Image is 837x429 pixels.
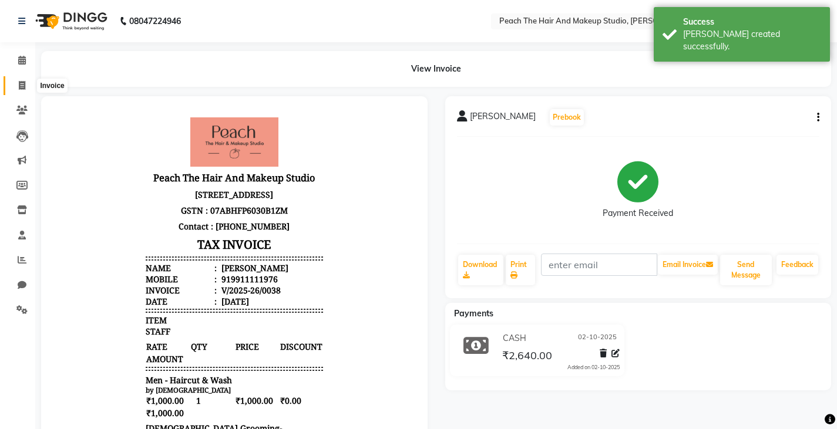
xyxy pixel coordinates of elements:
span: ₹400.00 [93,358,136,370]
h3: Peach The Hair And Makeup Studio [93,61,270,79]
div: Success [683,16,821,28]
span: ₹0.00 [227,346,270,358]
span: ₹0.00 [227,394,270,406]
input: enter email [541,254,657,276]
div: Name [93,154,164,165]
div: V/2025-26/0038 [166,177,228,188]
span: 1 [137,286,181,299]
span: RATE [93,232,136,245]
div: View Invoice [41,51,831,87]
span: 1 [137,394,181,406]
a: Feedback [777,255,818,275]
a: Print [506,255,535,285]
span: 02-10-2025 [578,332,617,344]
span: ₹1,000.00 [93,299,136,311]
span: AMOUNT [93,245,136,257]
span: Payments [454,308,493,319]
span: ₹1,000.00 [182,286,226,299]
a: Download [458,255,503,285]
span: : [162,165,164,177]
div: 919911111976 [166,165,225,177]
span: Men - Haircut & Wash [93,266,179,278]
span: STAFF [93,218,117,229]
div: Date [93,188,164,199]
div: [PERSON_NAME] [166,154,236,165]
span: : [162,177,164,188]
h3: TAX INVOICE [93,126,270,147]
small: by [DEMOGRAPHIC_DATA] [93,337,178,346]
div: Invoice [37,79,67,93]
span: ₹0.00 [227,286,270,299]
button: Prebook [550,109,584,126]
span: ₹400.00 [182,346,226,358]
p: Contact : [PHONE_NUMBER] [93,110,270,126]
span: DTAN [93,374,116,385]
b: 08047224946 [129,5,181,38]
span: ₹1,000.00 [93,286,136,299]
img: file_1759127297026.jpeg [137,9,226,59]
span: DISCOUNT [227,232,270,245]
span: ₹2,640.00 [502,349,552,365]
p: [STREET_ADDRESS] [93,79,270,94]
span: QTY [137,232,181,245]
img: logo [30,5,110,38]
span: PRICE [182,232,226,245]
div: Added on 02-10-2025 [567,363,620,371]
span: CASH [503,332,526,344]
span: [PERSON_NAME] [470,110,536,127]
small: by [DEMOGRAPHIC_DATA] [93,385,178,394]
div: Invoice [93,177,164,188]
div: Mobile [93,165,164,177]
span: [DEMOGRAPHIC_DATA] Grooming-[PERSON_NAME] Trim / Shave [93,315,270,337]
div: [DATE] [166,188,196,199]
button: Email Invoice [658,255,718,275]
div: Bill created successfully. [683,28,821,53]
button: Send Message [720,255,772,285]
span: ₹1,000.00 [182,394,226,406]
span: : [162,188,164,199]
span: 1 [137,346,181,358]
span: : [162,154,164,165]
span: ₹1,000.00 [93,406,136,418]
p: GSTN : 07ABHFP6030B1ZM [93,94,270,110]
span: ₹1,000.00 [93,394,136,406]
span: ITEM [93,207,114,218]
small: by [DEMOGRAPHIC_DATA] [93,278,178,286]
span: ₹400.00 [93,346,136,358]
div: Payment Received [603,207,673,219]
